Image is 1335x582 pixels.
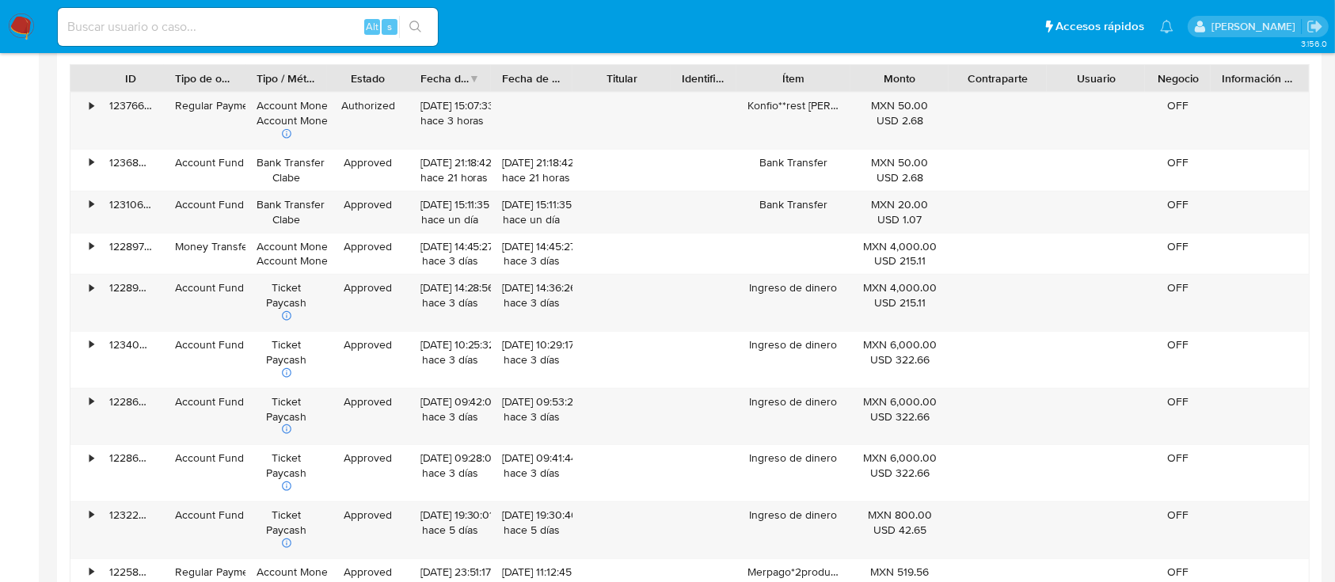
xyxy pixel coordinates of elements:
[1160,20,1173,33] a: Notificaciones
[1211,19,1301,34] p: alan.cervantesmartinez@mercadolibre.com.mx
[58,17,438,37] input: Buscar usuario o caso...
[1306,18,1323,35] a: Salir
[1055,18,1144,35] span: Accesos rápidos
[387,19,392,34] span: s
[1301,37,1327,50] span: 3.156.0
[399,16,432,38] button: search-icon
[366,19,378,34] span: Alt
